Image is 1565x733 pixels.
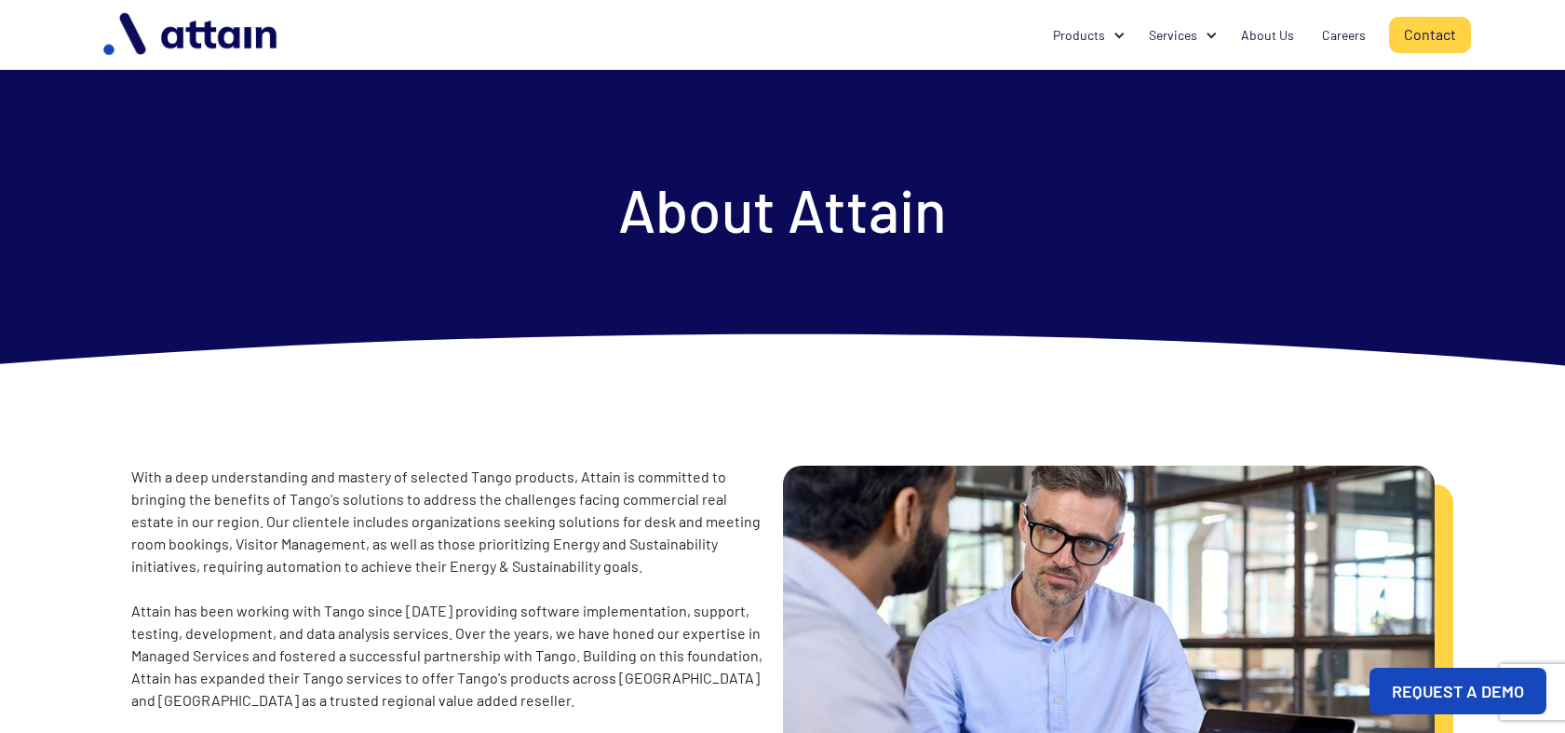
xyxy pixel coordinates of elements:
[1308,18,1380,53] a: Careers
[1227,18,1308,53] a: About Us
[1039,18,1135,53] div: Products
[1369,668,1546,714] a: REQUEST A DEMO
[1149,26,1197,45] div: Services
[1322,26,1366,45] div: Careers
[1389,17,1471,53] a: Contact
[618,178,947,241] h1: About Attain
[94,6,290,64] img: logo
[1135,18,1227,53] div: Services
[1053,26,1105,45] div: Products
[1241,26,1294,45] div: About Us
